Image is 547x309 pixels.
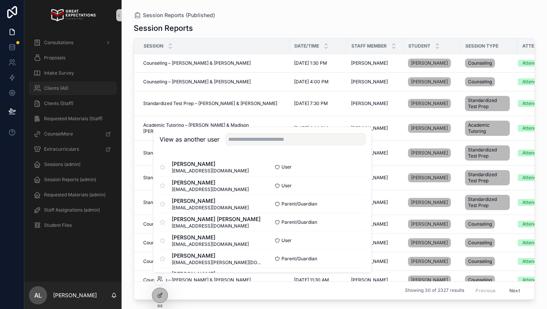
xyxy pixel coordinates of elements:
a: [PERSON_NAME] [408,198,451,207]
span: Student [408,43,430,49]
span: Sessions (admin) [44,161,81,167]
span: [PERSON_NAME] [172,197,249,205]
span: [PERSON_NAME] [351,79,388,85]
span: Standardized Test Prep [468,196,507,209]
div: scrollable content [24,30,122,242]
a: [DATE] 6:00 PM [294,125,342,131]
a: Academic Tutoring [465,119,513,137]
span: Extracurriculars [44,146,79,152]
a: Standardized Test Prep – [PERSON_NAME] & [PERSON_NAME] [143,150,285,156]
span: [PERSON_NAME] [411,150,448,156]
a: [PERSON_NAME] [408,237,456,249]
a: Student Files [29,218,117,232]
a: [PERSON_NAME] [408,76,456,88]
span: [PERSON_NAME] [411,240,448,246]
div: Attended [522,60,542,67]
span: AL [34,291,42,300]
a: [PERSON_NAME] [408,257,451,266]
span: Standardized Test Prep [468,147,507,159]
span: Standardized Test Prep – [PERSON_NAME] & [PERSON_NAME] [143,150,277,156]
a: [PERSON_NAME] [351,79,399,85]
span: [PERSON_NAME] [PERSON_NAME] [172,215,261,223]
h2: View as another user [160,135,220,144]
span: Counseling – [PERSON_NAME] & [PERSON_NAME] [143,79,251,85]
a: [PERSON_NAME] [408,276,451,285]
span: [PERSON_NAME] [172,270,262,278]
span: Requested Materials (Staff) [44,116,103,122]
span: Session Reports (Published) [143,11,215,19]
span: Student Files [44,222,72,228]
span: Proposals [44,55,65,61]
a: [PERSON_NAME] [351,277,399,283]
span: [EMAIL_ADDRESS][DOMAIN_NAME] [172,205,249,211]
span: Counseling [468,240,492,246]
a: [PERSON_NAME] [408,77,451,86]
span: Counseling [468,60,492,66]
span: Requested Materials (admin) [44,192,106,198]
a: Counseling – [PERSON_NAME] & [PERSON_NAME] [143,277,285,283]
a: Requested Materials (admin) [29,188,117,202]
span: [PERSON_NAME] [172,179,249,186]
a: [PERSON_NAME] [408,59,451,68]
span: Counseling – [PERSON_NAME] & [PERSON_NAME] [143,60,251,66]
span: Counseling – [PERSON_NAME] & [PERSON_NAME] [143,258,251,264]
div: Attended [522,258,542,265]
span: [PERSON_NAME] [351,60,388,66]
a: [PERSON_NAME] [408,255,456,268]
span: Clients (Staff) [44,100,73,107]
span: User [281,237,292,244]
span: [PERSON_NAME] [172,252,262,260]
h1: Session Reports [134,23,193,33]
span: Clients (All) [44,85,68,91]
div: Attended [522,125,542,132]
a: Counseling [465,255,513,268]
span: [PERSON_NAME] [411,100,448,107]
a: Sessions (admin) [29,158,117,171]
span: Standardized Test Prep – [PERSON_NAME] & [PERSON_NAME] [143,100,277,107]
span: [DATE] 6:00 PM [294,125,328,131]
a: Intake Survey [29,66,117,80]
a: Clients (All) [29,81,117,95]
a: [PERSON_NAME] [408,57,456,69]
span: [EMAIL_ADDRESS][DOMAIN_NAME] [172,168,249,174]
div: Attended [522,199,542,206]
a: Counseling – [PERSON_NAME] & [PERSON_NAME] [143,258,285,264]
a: Counseling – [PERSON_NAME] & [PERSON_NAME] [143,60,285,66]
span: [PERSON_NAME] [411,125,448,131]
a: [PERSON_NAME] [351,150,399,156]
span: Parent/Guardian [281,256,317,262]
a: Academic Tutoring – [PERSON_NAME] & Madison [PERSON_NAME] [143,122,285,134]
span: [DATE] 1:30 PM [294,60,327,66]
div: Attended [522,277,542,284]
a: [PERSON_NAME] [408,99,451,108]
p: [PERSON_NAME] [53,291,97,299]
span: [PERSON_NAME] [351,277,388,283]
a: Standardized Test Prep [465,144,513,162]
a: Session Reports (admin) [29,173,117,186]
a: [PERSON_NAME] [351,258,399,264]
a: [PERSON_NAME] [351,240,399,246]
a: [PERSON_NAME] [408,124,451,133]
span: [DATE] 11:30 AM [294,277,329,283]
span: [EMAIL_ADDRESS][DOMAIN_NAME] [172,186,249,193]
div: Attended [522,174,542,181]
a: [PERSON_NAME] [408,196,456,209]
span: [PERSON_NAME] [411,221,448,227]
a: Counseling [465,218,513,230]
div: Attended [522,221,542,228]
span: Intake Survey [44,70,74,76]
a: Counseling [465,76,513,88]
a: CounselMore [29,127,117,141]
a: [DATE] 4:00 PM [294,79,342,85]
span: Showing 30 of 2327 results [405,288,464,294]
span: CounselMore [44,131,73,137]
a: Clients (Staff) [29,97,117,110]
a: [DATE] 1:30 PM [294,60,342,66]
a: Counseling [465,274,513,286]
span: Counseling – [PERSON_NAME] & [PERSON_NAME] [143,277,251,283]
span: Date/Time [294,43,319,49]
a: Staff Assignations (admin) [29,203,117,217]
span: Counseling [468,258,492,264]
span: Consultations [44,40,73,46]
span: Parent/Guardian [281,219,317,225]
